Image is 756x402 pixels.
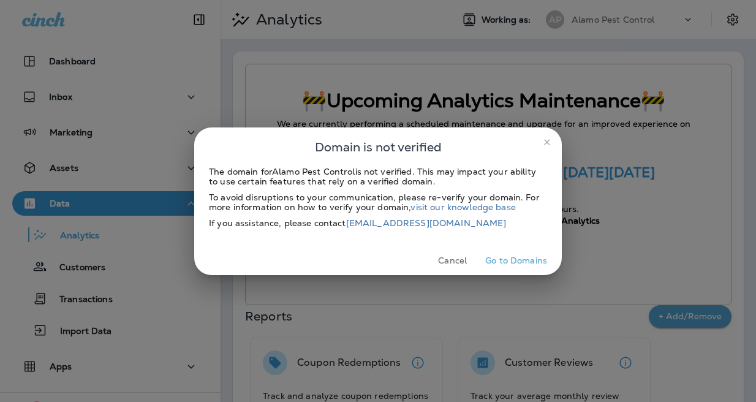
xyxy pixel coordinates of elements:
[537,132,557,152] button: close
[346,218,507,229] a: [EMAIL_ADDRESS][DOMAIN_NAME]
[209,218,547,228] div: If you assistance, please contact
[410,202,515,213] a: visit our knowledge base
[209,192,547,212] div: To avoid disruptions to your communication, please re-verify your domain. For more information on...
[315,137,442,157] span: Domain is not verified
[480,251,552,270] button: Go to Domains
[209,167,547,186] div: The domain for Alamo Pest Control is not verified. This may impact your ability to use certain fe...
[429,251,475,270] button: Cancel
